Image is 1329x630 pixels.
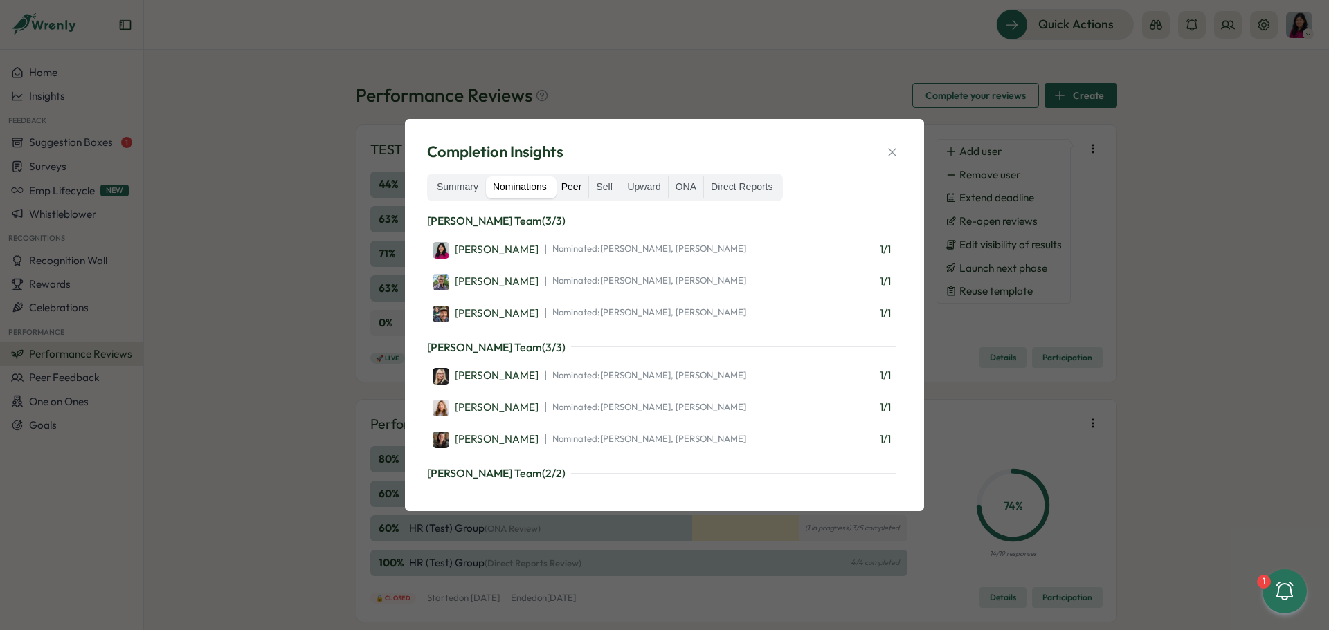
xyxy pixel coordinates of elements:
[554,176,589,198] label: Peer
[433,398,539,416] a: Becky Romero[PERSON_NAME]
[433,432,539,448] div: [PERSON_NAME]
[669,176,703,198] label: ONA
[433,368,449,385] img: Bobbie Falk
[433,304,539,322] a: Sebastien Lounis[PERSON_NAME]
[544,367,547,384] span: |
[552,306,746,319] span: Nominated: [PERSON_NAME], [PERSON_NAME]
[544,304,547,322] span: |
[620,176,667,198] label: Upward
[433,306,449,322] img: Sebastien Lounis
[880,368,891,383] span: 1 / 1
[544,430,547,447] span: |
[544,398,547,416] span: |
[880,242,891,257] span: 1 / 1
[433,274,539,290] div: [PERSON_NAME]
[880,274,891,289] span: 1 / 1
[552,369,746,382] span: Nominated: [PERSON_NAME], [PERSON_NAME]
[1257,575,1271,589] div: 1
[433,432,449,448] img: Sarah Ahmari
[430,176,485,198] label: Summary
[1263,569,1307,613] button: 1
[433,400,539,416] div: [PERSON_NAME]
[880,306,891,321] span: 1 / 1
[433,242,449,259] img: Kat Haynes
[552,401,746,414] span: Nominated: [PERSON_NAME], [PERSON_NAME]
[427,465,566,482] p: [PERSON_NAME] Team ( 2 / 2 )
[433,241,539,259] a: Kat Haynes[PERSON_NAME]
[433,368,539,385] div: [PERSON_NAME]
[433,367,539,385] a: Bobbie Falk[PERSON_NAME]
[544,241,547,258] span: |
[704,176,779,198] label: Direct Reports
[552,275,746,287] span: Nominated: [PERSON_NAME], [PERSON_NAME]
[589,176,620,198] label: Self
[433,400,449,416] img: Becky Romero
[433,430,539,448] a: Sarah Ahmari[PERSON_NAME]
[427,339,566,356] p: [PERSON_NAME] Team ( 3 / 3 )
[544,272,547,290] span: |
[433,242,539,259] div: [PERSON_NAME]
[433,306,539,322] div: [PERSON_NAME]
[427,212,566,230] p: [PERSON_NAME] Team ( 3 / 3 )
[486,176,554,198] label: Nominations
[433,274,449,290] img: Ronnie Cuadro
[552,433,746,445] span: Nominated: [PERSON_NAME], [PERSON_NAME]
[427,141,563,163] span: Completion Insights
[433,272,539,290] a: Ronnie Cuadro[PERSON_NAME]
[880,432,891,447] span: 1 / 1
[880,400,891,415] span: 1 / 1
[552,243,746,255] span: Nominated: [PERSON_NAME], [PERSON_NAME]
